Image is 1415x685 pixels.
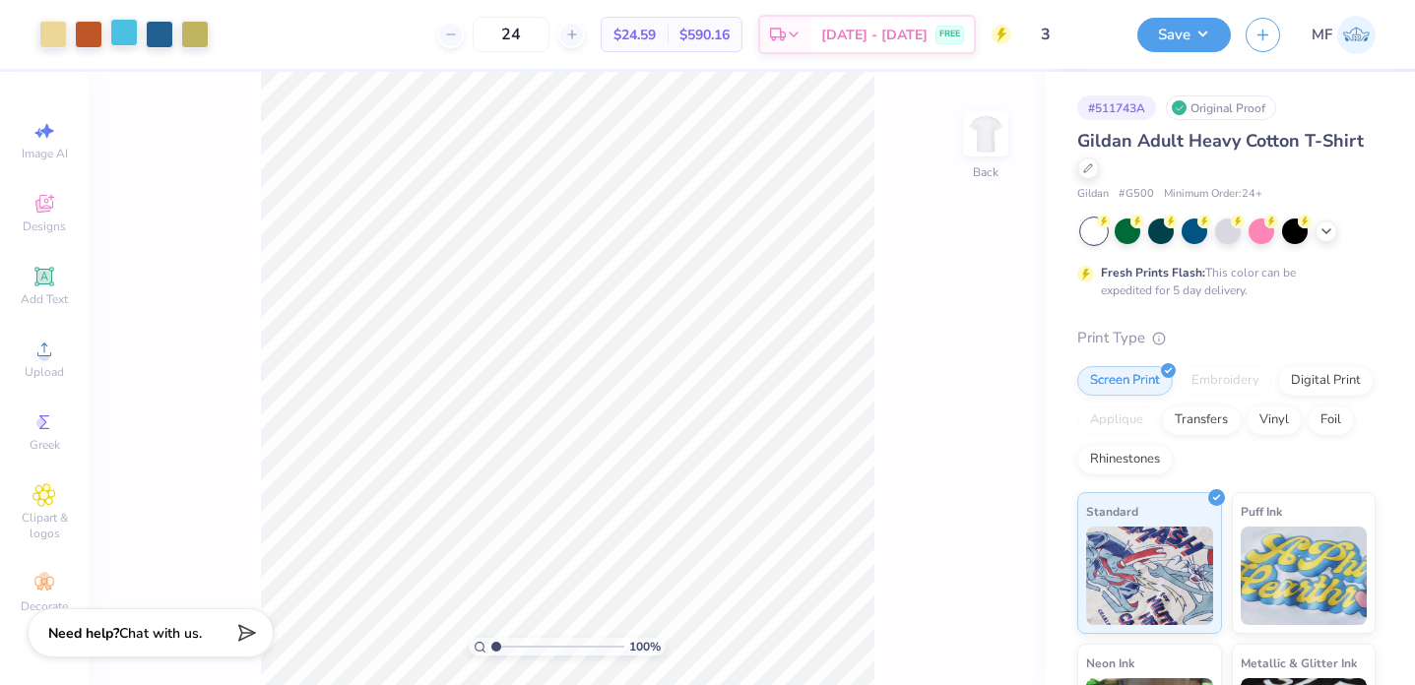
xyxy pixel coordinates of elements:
[30,437,60,453] span: Greek
[1312,16,1376,54] a: MF
[1278,366,1374,396] div: Digital Print
[473,17,549,52] input: – –
[10,510,79,541] span: Clipart & logos
[119,624,202,643] span: Chat with us.
[613,25,656,45] span: $24.59
[1077,405,1156,435] div: Applique
[1308,405,1354,435] div: Foil
[1026,15,1123,54] input: Untitled Design
[1166,95,1276,120] div: Original Proof
[48,624,119,643] strong: Need help?
[1312,24,1332,46] span: MF
[1086,527,1213,625] img: Standard
[821,25,928,45] span: [DATE] - [DATE]
[1164,186,1262,203] span: Minimum Order: 24 +
[939,28,960,41] span: FREE
[966,114,1005,154] img: Back
[25,364,64,380] span: Upload
[21,598,68,614] span: Decorate
[1086,653,1134,673] span: Neon Ink
[1077,445,1173,474] div: Rhinestones
[1086,501,1138,522] span: Standard
[1101,265,1205,280] strong: Fresh Prints Flash:
[629,638,661,655] span: 100 %
[1101,264,1343,299] div: This color can be expedited for 5 day delivery.
[1077,327,1376,349] div: Print Type
[1241,653,1357,673] span: Metallic & Glitter Ink
[1077,95,1156,120] div: # 511743A
[1162,405,1241,435] div: Transfers
[1137,18,1231,52] button: Save
[1337,16,1376,54] img: Mia Fredrick
[1077,186,1109,203] span: Gildan
[23,218,66,234] span: Designs
[1179,366,1272,396] div: Embroidery
[22,146,68,161] span: Image AI
[1241,501,1282,522] span: Puff Ink
[679,25,730,45] span: $590.16
[1119,186,1154,203] span: # G500
[1077,129,1364,153] span: Gildan Adult Heavy Cotton T-Shirt
[1241,527,1368,625] img: Puff Ink
[1077,366,1173,396] div: Screen Print
[21,291,68,307] span: Add Text
[973,163,998,181] div: Back
[1247,405,1302,435] div: Vinyl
